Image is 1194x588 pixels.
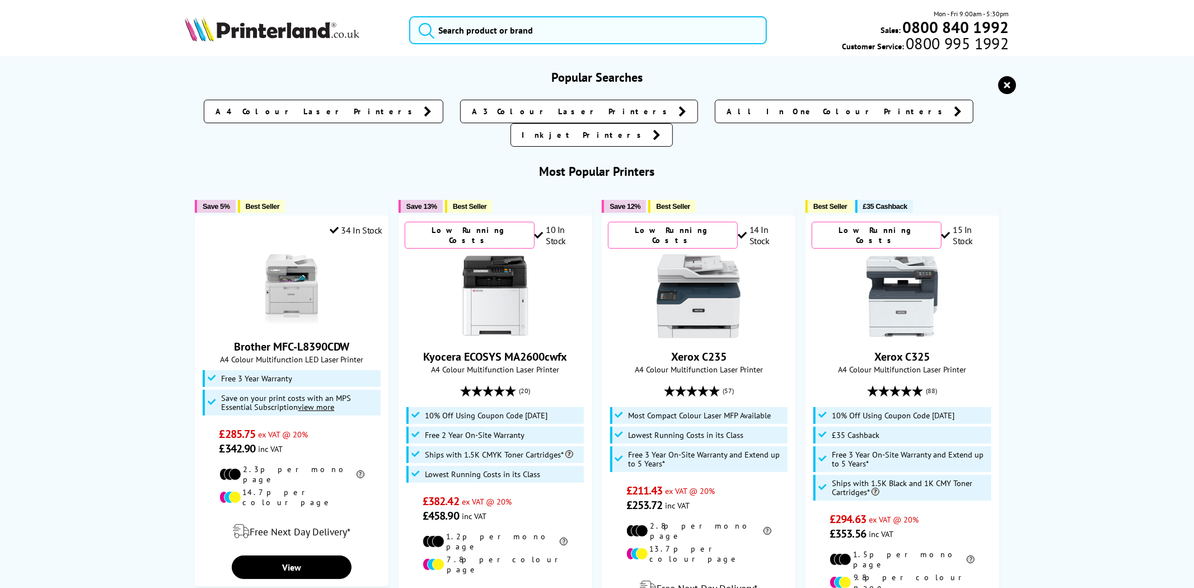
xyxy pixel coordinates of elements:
[216,106,418,117] span: A4 Colour Laser Printers
[610,202,640,211] span: Save 12%
[445,200,493,213] button: Best Seller
[423,349,567,364] a: Kyocera ECOSYS MA2600cwfx
[626,544,771,564] li: 13.7p per colour page
[462,496,512,507] span: ex VAT @ 20%
[671,349,727,364] a: Xerox C235
[185,164,1009,179] h3: Most Popular Printers
[881,25,901,35] span: Sales:
[298,402,334,412] u: view more
[629,431,744,440] span: Lowest Running Costs in its Class
[246,202,280,211] span: Best Seller
[942,224,993,246] div: 15 In Stock
[250,244,334,328] img: Brother MFC-L8390CDW
[201,516,382,547] div: modal_delivery
[425,470,540,479] span: Lowest Running Costs in its Class
[934,8,1009,19] span: Mon - Fri 9:00am - 5:30pm
[399,200,443,213] button: Save 13%
[234,339,350,354] a: Brother MFC-L8390CDW
[874,349,930,364] a: Xerox C325
[462,511,486,521] span: inc VAT
[258,429,308,440] span: ex VAT @ 20%
[535,224,586,246] div: 10 In Stock
[204,100,443,123] a: A4 Colour Laser Printers
[423,494,459,508] span: £382.42
[657,254,741,338] img: Xerox C235
[830,526,866,541] span: £353.56
[602,200,646,213] button: Save 12%
[813,202,847,211] span: Best Seller
[511,123,673,147] a: Inkjet Printers
[453,202,487,211] span: Best Seller
[221,393,351,412] span: Save on your print costs with an MPS Essential Subscription
[832,411,954,420] span: 10% Off Using Coupon Code [DATE]
[626,483,663,498] span: £211.43
[665,486,715,496] span: ex VAT @ 20%
[860,254,944,338] img: Xerox C325
[863,202,907,211] span: £35 Cashback
[221,374,292,383] span: Free 3 Year Warranty
[629,411,771,420] span: Most Compact Colour Laser MFP Available
[453,329,537,340] a: Kyocera ECOSYS MA2600cwfx
[665,500,690,511] span: inc VAT
[806,200,853,213] button: Best Seller
[219,464,364,484] li: 2.3p per mono page
[425,411,547,420] span: 10% Off Using Coupon Code [DATE]
[608,222,738,249] div: Low Running Costs
[903,17,1009,38] b: 0800 840 1992
[832,450,988,468] span: Free 3 Year On-Site Warranty and Extend up to 5 Years*
[425,431,525,440] span: Free 2 Year On-Site Warranty
[453,254,537,338] img: Kyocera ECOSYS MA2600cwfx
[423,554,568,575] li: 7.8p per colour page
[830,512,866,526] span: £294.63
[723,380,734,402] span: (57)
[832,431,879,440] span: £35 Cashback
[423,531,568,552] li: 1.2p per mono page
[238,200,285,213] button: Best Seller
[832,479,988,497] span: Ships with 1.5K Black and 1K CMY Toner Cartridges*
[626,498,663,512] span: £253.72
[608,364,789,375] span: A4 Colour Multifunction Laser Printer
[904,38,1009,49] span: 0800 995 1992
[869,514,919,525] span: ex VAT @ 20%
[727,106,948,117] span: All In One Colour Printers
[860,329,944,340] a: Xerox C325
[409,16,767,44] input: Search product or brand
[258,444,283,454] span: inc VAT
[219,427,256,441] span: £285.75
[425,450,573,459] span: Ships with 1.5K CMYK Toner Cartridges*
[656,202,690,211] span: Best Seller
[423,508,459,523] span: £458.90
[626,521,771,541] li: 2.8p per mono page
[185,17,359,41] img: Printerland Logo
[405,364,586,375] span: A4 Colour Multifunction Laser Printer
[219,441,256,456] span: £342.90
[460,100,698,123] a: A3 Colour Laser Printers
[738,224,789,246] div: 14 In Stock
[185,17,395,44] a: Printerland Logo
[648,200,696,213] button: Best Seller
[812,222,942,249] div: Low Running Costs
[219,487,364,507] li: 14.7p per colour page
[232,556,352,579] a: View
[185,69,1009,85] h3: Popular Searches
[855,200,913,213] button: £35 Cashback
[405,222,535,249] div: Low Running Costs
[203,202,230,211] span: Save 5%
[830,549,975,570] li: 1.5p per mono page
[869,529,893,539] span: inc VAT
[812,364,993,375] span: A4 Colour Multifunction Laser Printer
[522,129,648,141] span: Inkjet Printers
[901,22,1009,32] a: 0800 840 1992
[406,202,437,211] span: Save 13%
[330,225,382,236] div: 34 In Stock
[842,38,1009,52] span: Customer Service:
[629,450,785,468] span: Free 3 Year On-Site Warranty and Extend up to 5 Years*
[195,200,235,213] button: Save 5%
[201,354,382,365] span: A4 Colour Multifunction LED Laser Printer
[519,380,530,402] span: (20)
[657,329,741,340] a: Xerox C235
[926,380,937,402] span: (88)
[250,319,334,330] a: Brother MFC-L8390CDW
[715,100,973,123] a: All In One Colour Printers
[472,106,673,117] span: A3 Colour Laser Printers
